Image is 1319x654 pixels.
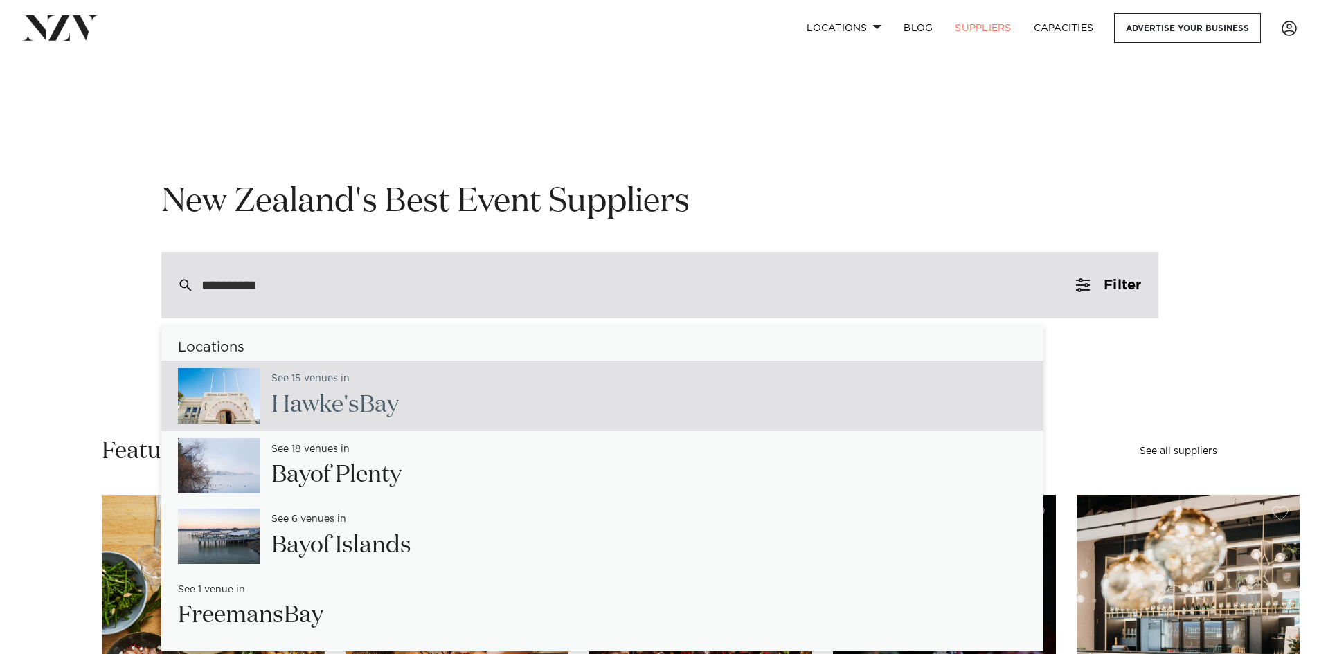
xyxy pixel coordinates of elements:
a: See all suppliers [1140,446,1217,456]
small: See 15 venues in [271,374,350,384]
a: Advertise your business [1114,13,1261,43]
a: BLOG [892,13,944,43]
span: Filter [1104,278,1141,292]
span: Bay [359,393,399,417]
h2: Featured suppliers [102,436,303,467]
button: Filter [1059,252,1158,318]
h1: New Zealand's Best Event Suppliers [161,181,1158,224]
span: Bay [271,534,310,557]
a: Locations [796,13,892,43]
img: nzv-logo.png [22,15,98,40]
span: Bay [271,463,310,487]
a: SUPPLIERS [944,13,1022,43]
img: JglYABX6N8jTJEav1r0UBCZCMfH9oDIGNiCJjZxs.jpg [178,509,260,564]
h2: of Islands [271,530,411,561]
span: Bay [284,603,323,627]
h6: Locations [161,340,1043,355]
img: Tw9l7nhIrjNukbZLuCsbAtwQPsAhnP1UFnR31v8o.jpg [178,438,260,493]
small: See 6 venues in [271,514,346,525]
a: Capacities [1023,13,1105,43]
h2: of Plenty [271,460,402,491]
img: Pr7vOuQjnyIW5SfSS1F78OP2jPFCp9Tgx1GRsZ64.jpg [178,368,260,424]
small: See 18 venues in [271,444,350,455]
h2: Freemans [178,600,323,631]
h2: Hawke's [271,390,399,421]
small: See 1 venue in [178,585,245,595]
